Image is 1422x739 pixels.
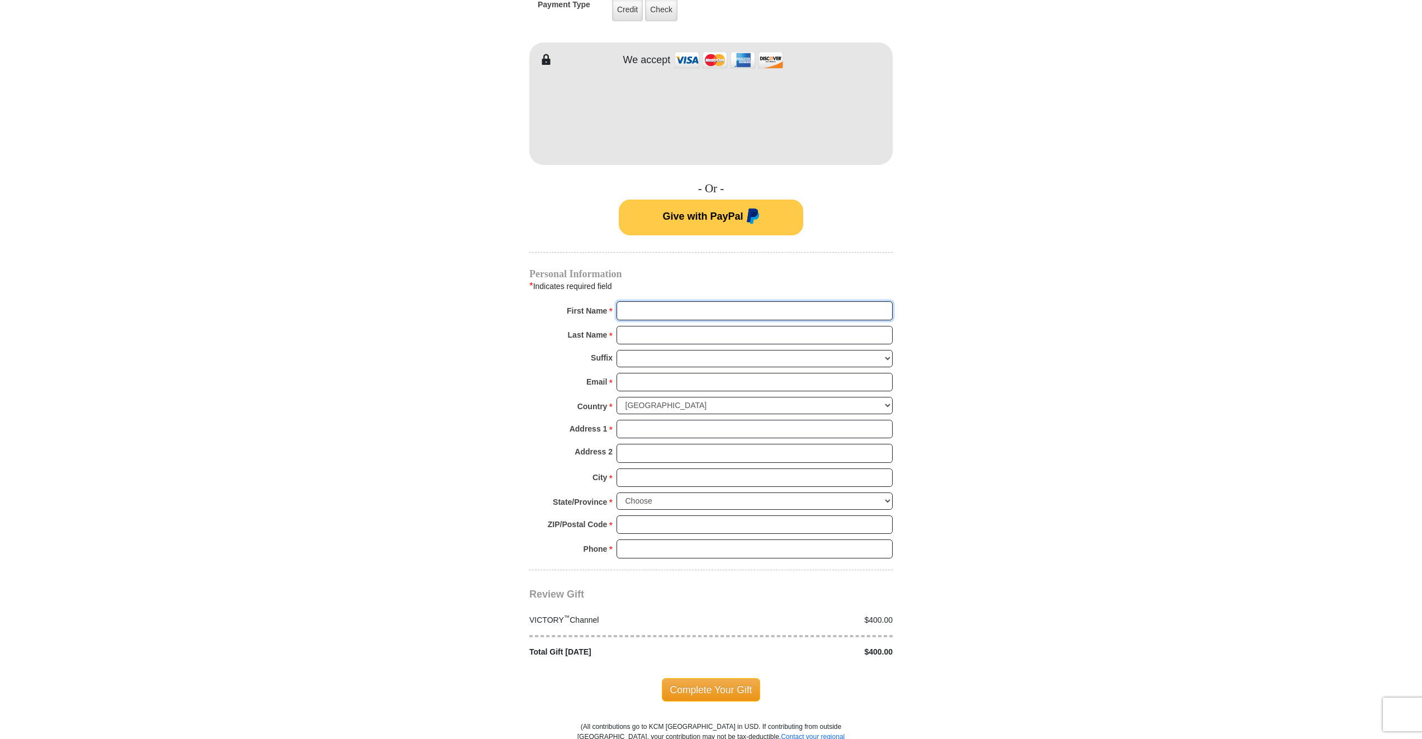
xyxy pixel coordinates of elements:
sup: ™ [564,614,570,620]
strong: Address 1 [570,421,608,437]
strong: Email [586,374,607,390]
span: Review Gift [529,589,584,600]
strong: Suffix [591,350,613,366]
strong: ZIP/Postal Code [548,517,608,532]
strong: Country [577,399,608,414]
div: Total Gift [DATE] [524,646,712,658]
button: Give with PayPal [619,200,803,235]
div: Indicates required field [529,279,893,293]
h4: - Or - [529,182,893,196]
strong: First Name [567,303,607,319]
div: $400.00 [711,646,899,658]
div: VICTORY Channel [524,614,712,626]
span: Complete Your Gift [662,678,761,702]
strong: Address 2 [575,444,613,459]
img: paypal [743,209,760,226]
h4: We accept [623,54,671,67]
strong: State/Province [553,494,607,510]
span: Give with PayPal [662,211,743,222]
div: $400.00 [711,614,899,626]
strong: Phone [584,541,608,557]
strong: Last Name [568,327,608,343]
h4: Personal Information [529,269,893,278]
img: credit cards accepted [673,48,785,72]
strong: City [592,470,607,485]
